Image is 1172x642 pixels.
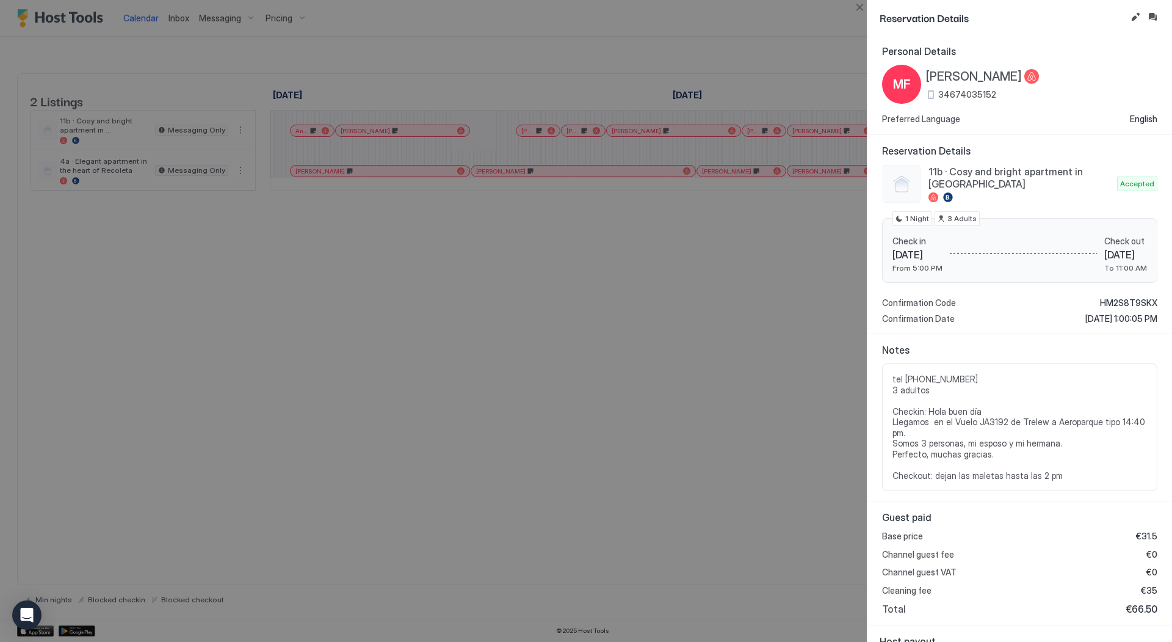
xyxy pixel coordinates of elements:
[882,585,931,596] span: Cleaning fee
[1130,114,1157,125] span: English
[882,313,955,324] span: Confirmation Date
[938,89,996,100] span: 34674035152
[1141,585,1157,596] span: €35
[928,166,1112,190] span: 11b · Cosy and bright apartment in [GEOGRAPHIC_DATA]
[1146,567,1157,578] span: €0
[882,531,923,542] span: Base price
[1128,10,1143,24] button: Edit reservation
[893,75,911,93] span: MF
[882,567,957,578] span: Channel guest VAT
[892,249,942,261] span: [DATE]
[1100,297,1157,308] span: HM2S8T9SKX
[882,549,954,560] span: Channel guest fee
[926,69,1022,84] span: [PERSON_NAME]
[882,45,1157,57] span: Personal Details
[1146,549,1157,560] span: €0
[892,374,1147,481] span: tel [PHONE_NUMBER] 3 adultos Checkin: Hola buen día Llegamos en el Vuelo JA3192 de Trelew a Aerop...
[1120,178,1154,189] span: Accepted
[1104,236,1147,247] span: Check out
[880,10,1126,25] span: Reservation Details
[882,603,906,615] span: Total
[1136,531,1157,542] span: €31.5
[1145,10,1160,24] button: Inbox
[882,114,960,125] span: Preferred Language
[1104,249,1147,261] span: [DATE]
[947,213,977,224] span: 3 Adults
[12,600,42,630] div: Open Intercom Messenger
[1085,313,1157,324] span: [DATE] 1:00:05 PM
[882,511,1157,523] span: Guest paid
[892,236,942,247] span: Check in
[882,297,956,308] span: Confirmation Code
[882,145,1157,157] span: Reservation Details
[905,213,929,224] span: 1 Night
[892,263,942,272] span: From 5:00 PM
[1126,603,1157,615] span: €66.50
[882,344,1157,356] span: Notes
[1104,263,1147,272] span: To 11:00 AM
